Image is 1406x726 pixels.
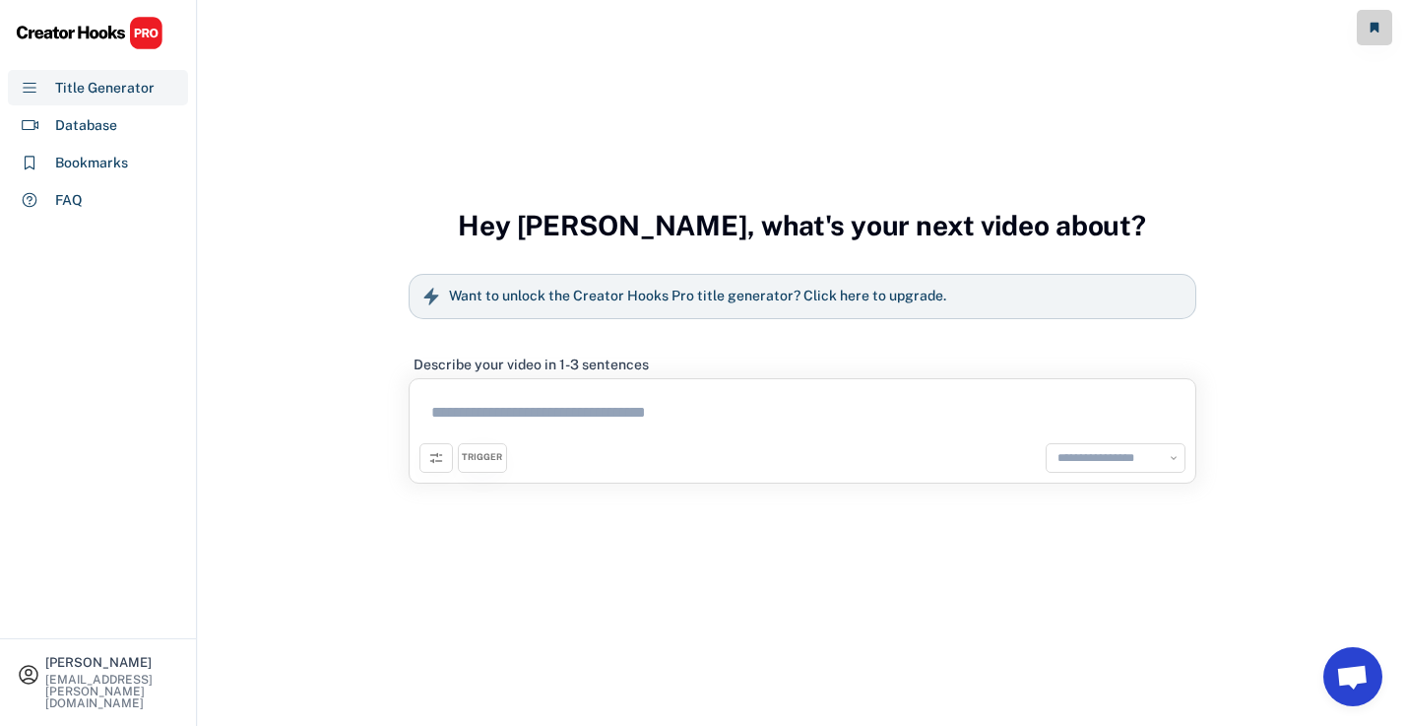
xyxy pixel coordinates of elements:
a: Open chat [1323,647,1382,706]
div: FAQ [55,190,83,211]
div: TRIGGER [462,451,502,464]
div: [EMAIL_ADDRESS][PERSON_NAME][DOMAIN_NAME] [45,674,179,709]
div: Title Generator [55,78,155,99]
div: Database [55,115,117,136]
img: CHPRO%20Logo.svg [16,16,163,50]
h6: Want to unlock the Creator Hooks Pro title generator? Click here to upgrade. [449,288,946,305]
h3: Hey [PERSON_NAME], what's your next video about? [458,188,1146,263]
div: Describe your video in 1-3 sentences [414,356,649,373]
div: Bookmarks [55,153,128,173]
div: [PERSON_NAME] [45,656,179,669]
